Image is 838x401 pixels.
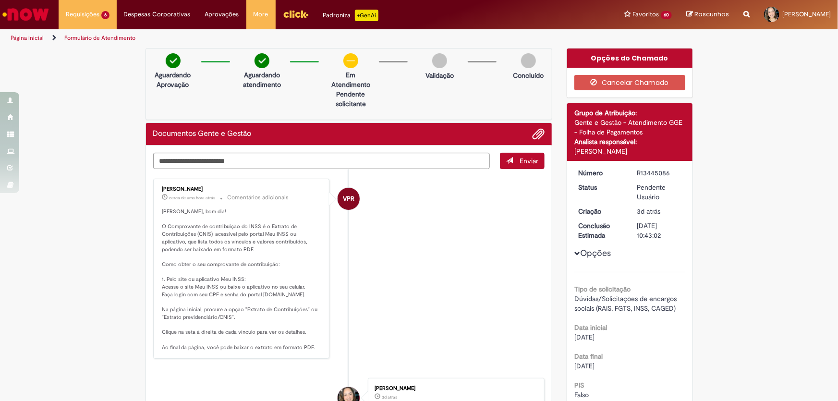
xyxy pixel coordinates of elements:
p: Pendente solicitante [328,89,374,109]
img: circle-minus.png [343,53,358,68]
span: Falso [574,390,589,399]
span: Aprovações [205,10,239,19]
div: Padroniza [323,10,378,21]
time: 25/08/2025 15:42:57 [637,207,661,216]
div: Analista responsável: [574,137,685,146]
time: 28/08/2025 08:58:16 [170,195,216,201]
textarea: Digite sua mensagem aqui... [153,153,490,169]
span: 6 [101,11,109,19]
span: Enviar [520,157,538,165]
span: VPR [343,187,354,210]
div: [PERSON_NAME] [162,186,322,192]
b: Data final [574,352,603,361]
p: Validação [425,71,454,80]
img: img-circle-grey.png [432,53,447,68]
span: 3d atrás [382,394,397,400]
ul: Trilhas de página [7,29,551,47]
div: Opções do Chamado [567,49,692,68]
span: 3d atrás [637,207,661,216]
span: Favoritos [632,10,659,19]
p: Aguardando atendimento [239,70,285,89]
img: img-circle-grey.png [521,53,536,68]
span: Requisições [66,10,99,19]
a: Rascunhos [686,10,729,19]
button: Cancelar Chamado [574,75,685,90]
span: More [254,10,268,19]
dt: Status [571,182,630,192]
span: [DATE] [574,362,595,370]
button: Adicionar anexos [532,128,545,140]
p: Concluído [513,71,544,80]
h2: Documentos Gente e Gestão Histórico de tíquete [153,130,252,138]
b: PIS [574,381,584,389]
button: Enviar [500,153,545,169]
a: Página inicial [11,34,44,42]
b: Tipo de solicitação [574,285,631,293]
p: +GenAi [355,10,378,21]
div: [PERSON_NAME] [574,146,685,156]
div: 25/08/2025 15:42:57 [637,207,682,216]
span: Despesas Corporativas [124,10,191,19]
div: Pendente Usuário [637,182,682,202]
img: ServiceNow [1,5,50,24]
span: [DATE] [574,333,595,341]
div: [PERSON_NAME] [375,386,534,391]
div: [DATE] 10:43:02 [637,221,682,240]
dt: Número [571,168,630,178]
p: Em Atendimento [328,70,374,89]
dt: Criação [571,207,630,216]
div: R13445086 [637,168,682,178]
p: [PERSON_NAME], bom dia! O Comprovante de contribuição do INSS é o Extrato de Contribuições (CNIS)... [162,208,322,351]
div: Gente e Gestão - Atendimento GGE - Folha de Pagamentos [574,118,685,137]
a: Formulário de Atendimento [64,34,135,42]
div: Grupo de Atribuição: [574,108,685,118]
small: Comentários adicionais [228,194,289,202]
img: check-circle-green.png [255,53,269,68]
span: Rascunhos [694,10,729,19]
img: check-circle-green.png [166,53,181,68]
span: Dúvidas/Solicitações de encargos sociais (RAIS, FGTS, INSS, CAGED) [574,294,679,313]
img: click_logo_yellow_360x200.png [283,7,309,21]
div: Vanessa Paiva Ribeiro [338,188,360,210]
dt: Conclusão Estimada [571,221,630,240]
span: cerca de uma hora atrás [170,195,216,201]
span: [PERSON_NAME] [782,10,831,18]
time: 25/08/2025 15:42:52 [382,394,397,400]
span: 60 [661,11,672,19]
p: Aguardando Aprovação [150,70,196,89]
b: Data inicial [574,323,607,332]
